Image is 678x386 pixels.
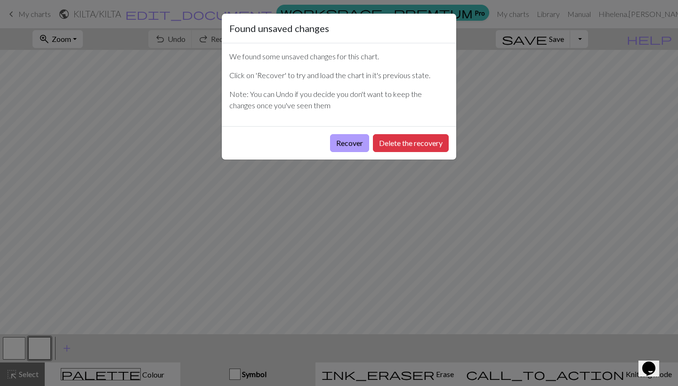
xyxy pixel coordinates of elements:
button: Delete the recovery [373,134,449,152]
iframe: chat widget [638,348,669,377]
h5: Found unsaved changes [229,21,329,35]
button: Recover [330,134,369,152]
p: We found some unsaved changes for this chart. [229,51,449,62]
p: Note: You can Undo if you decide you don't want to keep the changes once you've seen them [229,88,449,111]
p: Click on 'Recover' to try and load the chart in it's previous state. [229,70,449,81]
